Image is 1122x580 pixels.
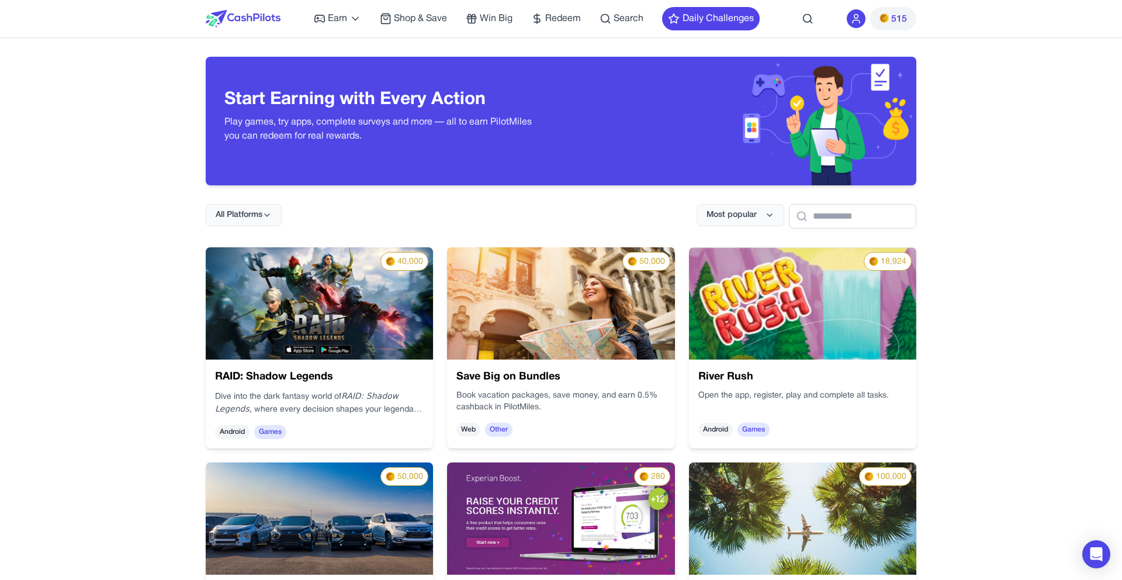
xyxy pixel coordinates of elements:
[456,423,480,437] span: Web
[466,12,512,26] a: Win Big
[447,462,674,575] img: 795ee3c7-3d98-401e-9893-350867457124.jpeg
[689,462,916,575] img: 70540f4e-f303-4cfa-b7aa-abd24360173a.png
[628,257,637,266] img: PMs
[870,7,916,30] button: PMs515
[737,423,770,437] span: Games
[485,423,512,437] span: Other
[206,204,282,226] button: All Platforms
[254,425,286,439] span: Games
[386,472,395,481] img: PMs
[561,57,916,185] img: Header decoration
[545,12,581,26] span: Redeem
[881,256,906,268] span: 18,924
[698,423,733,437] span: Android
[206,10,280,27] img: CashPilots Logo
[707,209,757,221] span: Most popular
[224,115,542,143] p: Play games, try apps, complete surveys and more — all to earn PilotMiles you can redeem for real ...
[651,471,665,483] span: 280
[662,7,760,30] button: Daily Challenges
[456,369,665,385] h3: Save Big on Bundles
[531,12,581,26] a: Redeem
[864,472,874,481] img: PMs
[639,472,649,481] img: PMs
[876,471,906,483] span: 100,000
[394,12,447,26] span: Shop & Save
[697,204,784,226] button: Most popular
[600,12,643,26] a: Search
[206,247,433,360] img: nRLw6yM7nDBu.webp
[224,89,542,111] h3: Start Earning with Every Action
[891,12,907,26] span: 515
[380,12,447,26] a: Shop & Save
[1082,540,1110,568] div: Open Intercom Messenger
[698,369,907,385] h3: River Rush
[397,471,423,483] span: 50,000
[215,390,424,416] p: Dive into the dark fantasy world of , where every decision shapes your legendary journey.
[480,12,512,26] span: Win Big
[386,257,395,266] img: PMs
[215,369,424,385] h3: RAID: Shadow Legends
[206,462,433,575] img: 46a948e1-1099-4da5-887a-e68427f4d198.png
[639,256,665,268] span: 50,000
[456,390,665,413] p: Book vacation packages, save money, and earn 0.5% cashback in PilotMiles.
[447,247,674,360] img: 9cf9a345-9f12-4220-a22e-5522d5a13454.png
[698,390,907,413] div: Open the app, register, play and complete all tasks.
[397,256,423,268] span: 40,000
[328,12,347,26] span: Earn
[689,247,916,360] img: cd3c5e61-d88c-4c75-8e93-19b3db76cddd.webp
[879,13,889,23] img: PMs
[614,12,643,26] span: Search
[215,425,250,439] span: Android
[314,12,361,26] a: Earn
[216,209,262,221] span: All Platforms
[869,257,878,266] img: PMs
